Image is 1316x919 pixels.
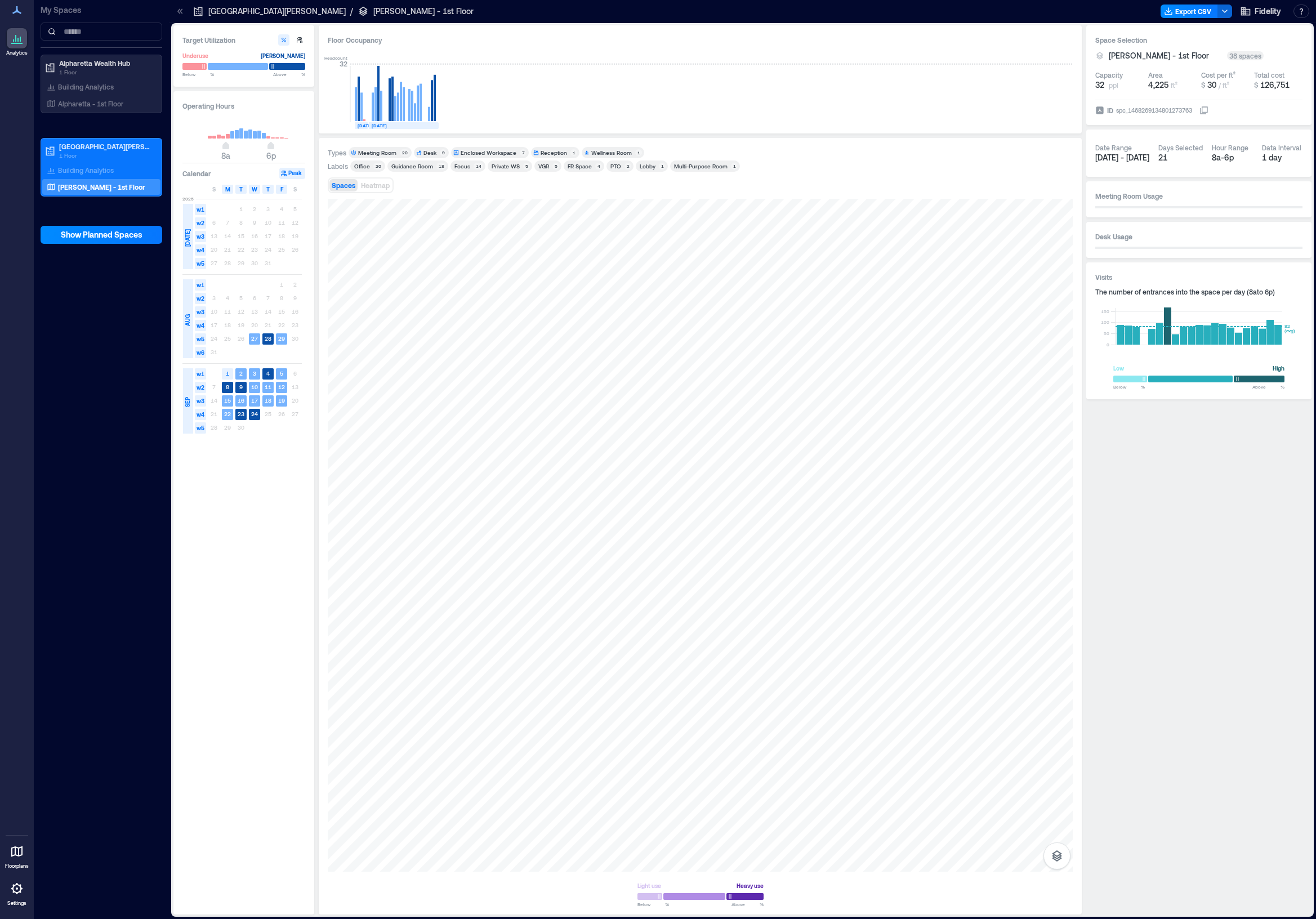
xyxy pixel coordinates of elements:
[266,185,270,194] span: T
[251,383,258,390] text: 10
[251,397,258,404] text: 17
[1227,51,1264,60] div: 38 spaces
[293,185,297,194] span: S
[266,370,270,377] text: 4
[226,370,229,377] text: 1
[1201,70,1235,79] div: Cost per ft²
[1212,143,1248,152] div: Hour Range
[226,383,229,390] text: 8
[251,411,258,417] text: 24
[41,5,162,16] p: My Spaces
[640,162,655,170] div: Lobby
[1254,70,1284,79] div: Total cost
[183,314,192,326] span: AUG
[1095,70,1123,79] div: Capacity
[1107,105,1113,116] span: ID
[1207,80,1216,90] span: 30
[568,162,592,170] div: FR Space
[261,50,305,61] div: [PERSON_NAME]
[58,166,114,175] p: Building Analytics
[251,335,258,342] text: 27
[1104,331,1109,336] tspan: 50
[182,168,211,179] h3: Calendar
[624,163,631,169] div: 2
[1148,70,1163,79] div: Area
[182,71,214,78] span: Below %
[461,149,516,157] div: Enclosed Workspace
[1095,287,1302,296] div: The number of entrances into the space per day ( 8a to 6p )
[3,875,30,910] a: Settings
[278,335,285,342] text: 29
[1252,383,1284,390] span: Above %
[731,163,738,169] div: 1
[195,333,206,345] span: w5
[239,185,243,194] span: T
[238,397,244,404] text: 16
[212,185,216,194] span: S
[328,148,346,157] div: Types
[1109,81,1118,90] span: ppl
[182,34,305,46] h3: Target Utilization
[570,149,577,156] div: 1
[1113,383,1145,390] span: Below %
[1148,80,1168,90] span: 4,225
[7,900,26,907] p: Settings
[238,411,244,417] text: 23
[541,149,567,157] div: Reception
[278,383,285,390] text: 12
[182,50,208,61] div: Underuse
[637,880,661,891] div: Light use
[1095,190,1302,202] h3: Meeting Room Usage
[195,204,206,215] span: w1
[1260,80,1290,90] span: 126,751
[359,179,392,191] button: Heatmap
[474,163,483,169] div: 14
[273,71,305,78] span: Above %
[183,397,192,407] span: SEP
[195,279,206,291] span: w1
[61,229,142,240] span: Show Planned Spaces
[1101,319,1109,325] tspan: 100
[637,901,669,908] span: Below %
[182,100,305,111] h3: Operating Hours
[358,149,396,157] div: Meeting Room
[520,149,527,156] div: 7
[1109,50,1209,61] span: [PERSON_NAME] - 1st Floor
[59,59,154,68] p: Alpharetta Wealth Hub
[332,181,355,189] span: Spaces
[373,6,474,17] p: [PERSON_NAME] - 1st Floor
[195,231,206,242] span: w3
[1273,363,1284,374] div: High
[195,422,206,434] span: w5
[225,185,230,194] span: M
[1095,79,1144,91] button: 32 ppl
[350,6,353,17] p: /
[1158,143,1203,152] div: Days Selected
[182,195,194,202] span: 2025
[224,411,231,417] text: 22
[3,25,31,60] a: Analytics
[1201,79,1250,91] button: $ 30 / ft²
[1113,363,1124,374] div: Low
[195,347,206,358] span: w6
[1109,50,1223,61] button: [PERSON_NAME] - 1st Floor
[1095,231,1302,242] h3: Desk Usage
[328,162,348,171] div: Labels
[195,409,206,420] span: w4
[610,162,621,170] div: PTO
[265,335,271,342] text: 28
[279,168,305,179] button: Peak
[354,162,370,170] div: Office
[372,123,387,128] text: [DATE]
[1254,81,1258,89] span: $
[280,370,283,377] text: 5
[731,901,764,908] span: Above %
[1095,143,1132,152] div: Date Range
[195,293,206,304] span: w2
[1095,79,1104,91] span: 32
[674,162,728,170] div: Multi-Purpose Room
[280,185,283,194] span: F
[1262,152,1303,163] div: 1 day
[239,383,243,390] text: 9
[195,258,206,269] span: w5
